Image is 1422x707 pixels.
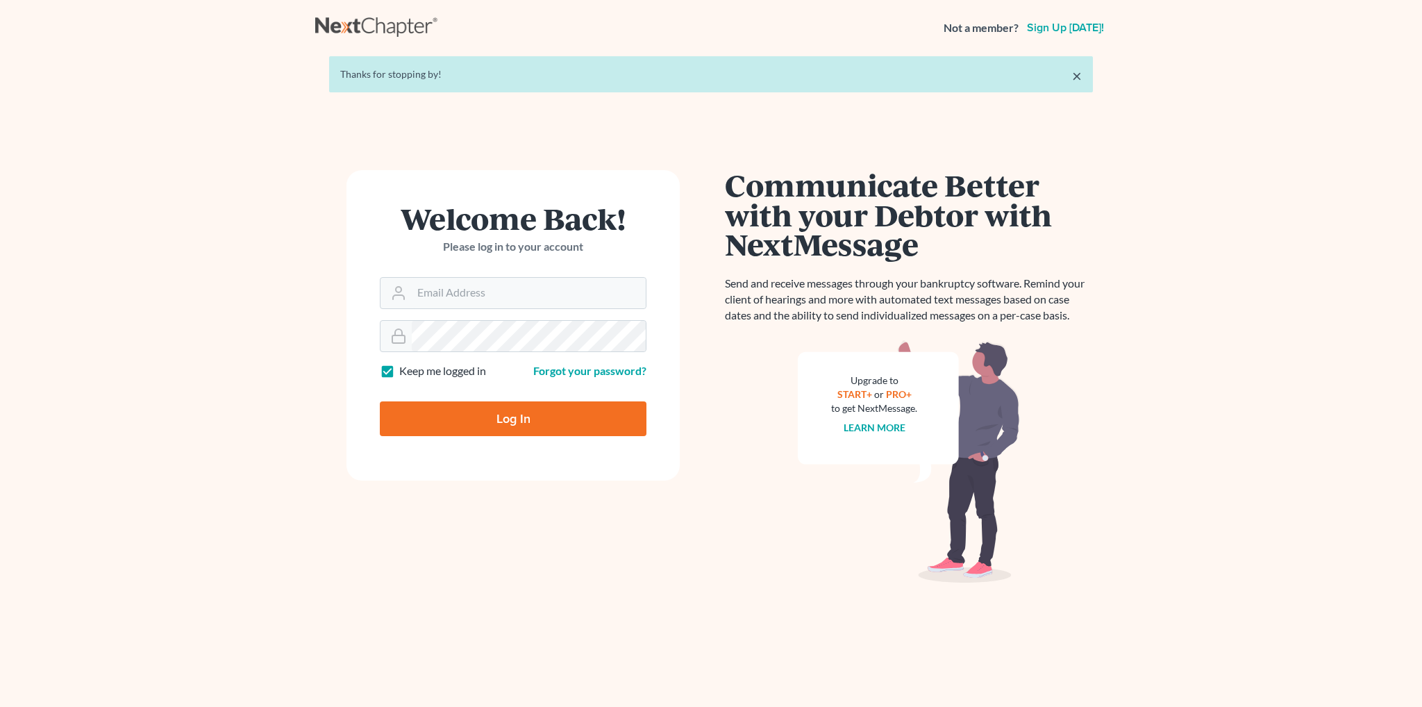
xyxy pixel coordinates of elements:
[1072,67,1082,84] a: ×
[837,388,872,400] a: START+
[844,422,905,433] a: Learn more
[1024,22,1107,33] a: Sign up [DATE]!
[399,363,486,379] label: Keep me logged in
[380,203,646,233] h1: Welcome Back!
[380,239,646,255] p: Please log in to your account
[725,170,1093,259] h1: Communicate Better with your Debtor with NextMessage
[340,67,1082,81] div: Thanks for stopping by!
[533,364,646,377] a: Forgot your password?
[886,388,912,400] a: PRO+
[831,401,917,415] div: to get NextMessage.
[380,401,646,436] input: Log In
[874,388,884,400] span: or
[831,374,917,388] div: Upgrade to
[412,278,646,308] input: Email Address
[944,20,1019,36] strong: Not a member?
[798,340,1020,583] img: nextmessage_bg-59042aed3d76b12b5cd301f8e5b87938c9018125f34e5fa2b7a6b67550977c72.svg
[725,276,1093,324] p: Send and receive messages through your bankruptcy software. Remind your client of hearings and mo...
